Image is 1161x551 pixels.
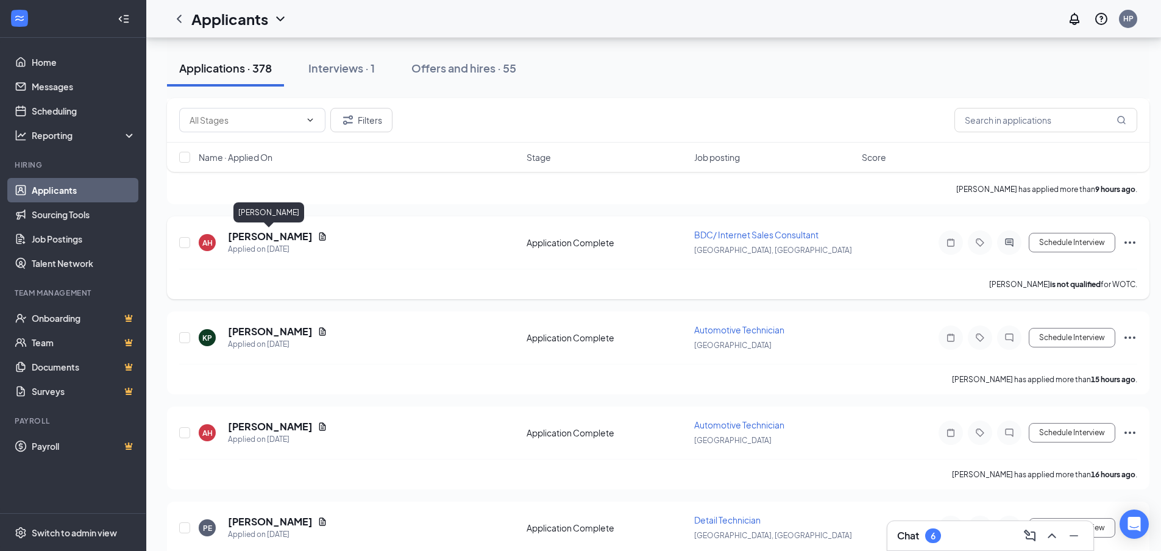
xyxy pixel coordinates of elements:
[32,202,136,227] a: Sourcing Tools
[1091,375,1135,384] b: 15 hours ago
[305,115,315,125] svg: ChevronDown
[228,528,327,541] div: Applied on [DATE]
[202,428,213,438] div: AH
[318,232,327,241] svg: Document
[527,236,687,249] div: Application Complete
[956,184,1137,194] p: [PERSON_NAME] has applied more than .
[862,151,886,163] span: Score
[15,129,27,141] svg: Analysis
[32,227,136,251] a: Job Postings
[32,99,136,123] a: Scheduling
[694,436,772,445] span: [GEOGRAPHIC_DATA]
[1120,510,1149,539] div: Open Intercom Messenger
[118,13,130,25] svg: Collapse
[411,60,516,76] div: Offers and hires · 55
[1023,528,1037,543] svg: ComposeMessage
[199,151,272,163] span: Name · Applied On
[32,74,136,99] a: Messages
[954,108,1137,132] input: Search in applications
[179,60,272,76] div: Applications · 378
[1067,12,1082,26] svg: Notifications
[1091,470,1135,479] b: 16 hours ago
[32,527,117,539] div: Switch to admin view
[202,333,212,343] div: KP
[32,50,136,74] a: Home
[1002,333,1017,343] svg: ChatInactive
[32,355,136,379] a: DocumentsCrown
[32,379,136,403] a: SurveysCrown
[172,12,186,26] svg: ChevronLeft
[952,469,1137,480] p: [PERSON_NAME] has applied more than .
[694,531,852,540] span: [GEOGRAPHIC_DATA], [GEOGRAPHIC_DATA]
[897,529,919,542] h3: Chat
[943,428,958,438] svg: Note
[233,202,304,222] div: [PERSON_NAME]
[973,238,987,247] svg: Tag
[228,433,327,446] div: Applied on [DATE]
[32,251,136,275] a: Talent Network
[32,434,136,458] a: PayrollCrown
[527,151,551,163] span: Stage
[318,422,327,432] svg: Document
[694,514,761,525] span: Detail Technician
[1123,425,1137,440] svg: Ellipses
[341,113,355,127] svg: Filter
[527,522,687,534] div: Application Complete
[32,330,136,355] a: TeamCrown
[943,333,958,343] svg: Note
[1029,518,1115,538] button: Schedule Interview
[32,129,137,141] div: Reporting
[191,9,268,29] h1: Applicants
[952,374,1137,385] p: [PERSON_NAME] has applied more than .
[694,324,784,335] span: Automotive Technician
[330,108,392,132] button: Filter Filters
[32,306,136,330] a: OnboardingCrown
[694,151,740,163] span: Job posting
[203,523,212,533] div: PE
[527,332,687,344] div: Application Complete
[1002,428,1017,438] svg: ChatInactive
[694,419,784,430] span: Automotive Technician
[228,420,313,433] h5: [PERSON_NAME]
[228,230,313,243] h5: [PERSON_NAME]
[228,515,313,528] h5: [PERSON_NAME]
[1094,12,1109,26] svg: QuestionInfo
[973,428,987,438] svg: Tag
[1123,235,1137,250] svg: Ellipses
[1067,528,1081,543] svg: Minimize
[228,325,313,338] h5: [PERSON_NAME]
[1123,13,1134,24] div: HP
[308,60,375,76] div: Interviews · 1
[943,238,958,247] svg: Note
[973,333,987,343] svg: Tag
[1064,526,1084,546] button: Minimize
[15,527,27,539] svg: Settings
[694,341,772,350] span: [GEOGRAPHIC_DATA]
[202,238,213,248] div: AH
[228,338,327,350] div: Applied on [DATE]
[190,113,300,127] input: All Stages
[1050,280,1101,289] b: is not qualified
[318,327,327,336] svg: Document
[32,178,136,202] a: Applicants
[1045,528,1059,543] svg: ChevronUp
[931,531,936,541] div: 6
[1123,330,1137,345] svg: Ellipses
[13,12,26,24] svg: WorkstreamLogo
[1029,423,1115,443] button: Schedule Interview
[15,416,133,426] div: Payroll
[15,160,133,170] div: Hiring
[1029,328,1115,347] button: Schedule Interview
[273,12,288,26] svg: ChevronDown
[1029,233,1115,252] button: Schedule Interview
[989,279,1137,290] p: [PERSON_NAME] for WOTC.
[1020,526,1040,546] button: ComposeMessage
[228,243,327,255] div: Applied on [DATE]
[318,517,327,527] svg: Document
[1042,526,1062,546] button: ChevronUp
[15,288,133,298] div: Team Management
[527,427,687,439] div: Application Complete
[1117,115,1126,125] svg: MagnifyingGlass
[694,246,852,255] span: [GEOGRAPHIC_DATA], [GEOGRAPHIC_DATA]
